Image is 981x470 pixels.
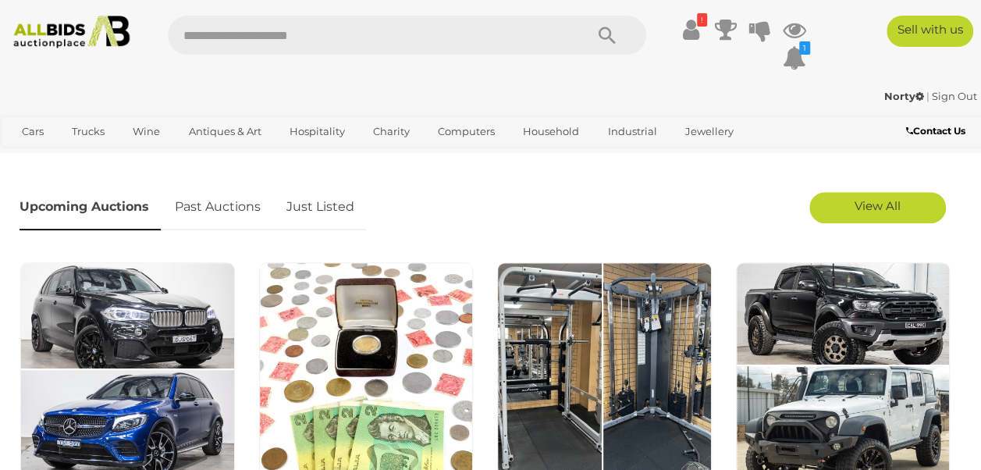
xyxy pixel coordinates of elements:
a: Contact Us [906,123,969,140]
i: ! [697,13,707,27]
a: [GEOGRAPHIC_DATA] [130,144,261,170]
a: Sell with us [887,16,973,47]
a: Charity [363,119,420,144]
a: Norty [884,90,926,102]
a: Upcoming Auctions [20,184,161,230]
img: Allbids.com.au [7,16,137,48]
button: Search [568,16,646,55]
a: 1 [783,44,806,72]
a: Computers [428,119,505,144]
a: Wine [123,119,170,144]
a: Sports [69,144,122,170]
a: ! [680,16,703,44]
a: Industrial [597,119,666,144]
a: Hospitality [279,119,355,144]
a: Cars [12,119,54,144]
span: View All [855,198,901,213]
a: Just Listed [275,184,366,230]
a: Antiques & Art [179,119,272,144]
b: Contact Us [906,125,965,137]
a: Office [12,144,62,170]
a: View All [809,192,946,223]
a: Past Auctions [163,184,272,230]
a: Jewellery [675,119,744,144]
a: Trucks [62,119,115,144]
strong: Norty [884,90,924,102]
span: | [926,90,929,102]
a: Household [513,119,589,144]
a: Sign Out [932,90,977,102]
i: 1 [799,41,810,55]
